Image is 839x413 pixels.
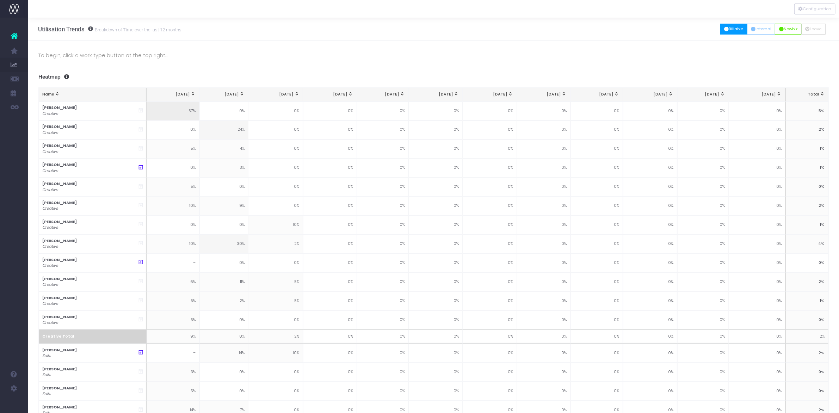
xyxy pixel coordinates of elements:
td: 0% [677,363,729,382]
td: 0% [303,159,357,178]
strong: [PERSON_NAME] [42,162,77,167]
strong: [PERSON_NAME] [42,257,77,263]
td: 2% [199,291,248,310]
td: 0% [408,215,463,234]
td: 5% [147,310,199,329]
td: 13% [199,159,248,178]
th: Feb 26: activate to sort column ascending [570,88,623,101]
td: 0% [570,382,623,401]
td: 0% [729,291,785,310]
i: Suits [42,391,51,397]
th: Aug 25: activate to sort column ascending [248,88,303,101]
strong: [PERSON_NAME] [42,143,77,148]
i: Creative [42,111,58,117]
td: 0% [303,329,357,344]
i: Creative [42,320,58,326]
td: 0% [463,310,517,329]
td: 0% [303,196,357,215]
td: 0% [147,121,199,140]
td: 0% [357,363,409,382]
div: Name [42,92,142,97]
td: 0% [408,234,463,253]
i: Creative [42,187,58,193]
th: Mar 26: activate to sort column ascending [623,88,677,101]
td: 0% [623,363,677,382]
strong: [PERSON_NAME] [42,124,77,129]
i: Creative [42,244,58,249]
i: Creative [42,168,58,174]
td: 0% [623,178,677,197]
td: 0% [303,291,357,310]
td: 0% [408,178,463,197]
td: 0% [199,310,248,329]
td: 0% [517,272,570,291]
td: 0% [623,310,677,329]
td: 0% [570,121,623,140]
td: 0% [517,344,570,363]
td: 0% [199,363,248,382]
td: 0% [199,215,248,234]
td: 0% [303,253,357,272]
img: images/default_profile_image.png [9,399,19,409]
button: Newbiz [775,24,802,35]
td: 0% [785,178,829,197]
td: 0% [248,382,303,401]
td: 0% [357,272,409,291]
td: 0% [677,329,729,344]
td: 0% [570,140,623,159]
td: 0% [408,291,463,310]
td: 1% [785,291,829,310]
strong: [PERSON_NAME] [42,219,77,224]
td: 0% [729,140,785,159]
th: Jun 25: activate to sort column ascending [147,88,199,101]
td: 0% [408,159,463,178]
td: 0% [517,310,570,329]
td: 0% [303,101,357,121]
td: 0% [463,234,517,253]
td: 0% [408,196,463,215]
div: [DATE] [252,92,299,97]
td: 0% [677,196,729,215]
td: 0% [677,121,729,140]
td: 0% [517,140,570,159]
td: 0% [677,344,729,363]
td: 0% [570,291,623,310]
p: To begin, click a work type button at the top right... [38,51,829,60]
td: 0% [147,159,199,178]
strong: [PERSON_NAME] [42,181,77,186]
td: 0% [517,215,570,234]
td: 0% [408,329,463,344]
td: 1% [785,215,829,234]
td: 0% [677,178,729,197]
td: 0% [517,196,570,215]
td: 0% [517,329,570,344]
td: 0% [517,382,570,401]
td: 0% [517,101,570,121]
strong: [PERSON_NAME] [42,347,77,353]
td: 0% [357,178,409,197]
td: 0% [463,196,517,215]
button: Configuration [794,4,835,14]
td: 0% [729,121,785,140]
td: 0% [677,140,729,159]
div: [DATE] [627,92,673,97]
td: 10% [147,234,199,253]
th: Total: activate to sort column ascending [785,88,829,101]
td: – [147,344,199,363]
td: 30% [199,234,248,253]
td: 0% [677,272,729,291]
td: 0% [408,140,463,159]
div: [DATE] [681,92,725,97]
th: Oct 25: activate to sort column ascending [357,88,409,101]
td: 0% [677,382,729,401]
td: 4% [199,140,248,159]
td: 0% [248,310,303,329]
td: 0% [463,272,517,291]
td: 0% [357,382,409,401]
td: 0% [785,253,829,272]
th: Creative Total [39,329,147,344]
td: 0% [463,329,517,344]
div: [DATE] [361,92,405,97]
td: 0% [408,344,463,363]
td: 0% [463,363,517,382]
